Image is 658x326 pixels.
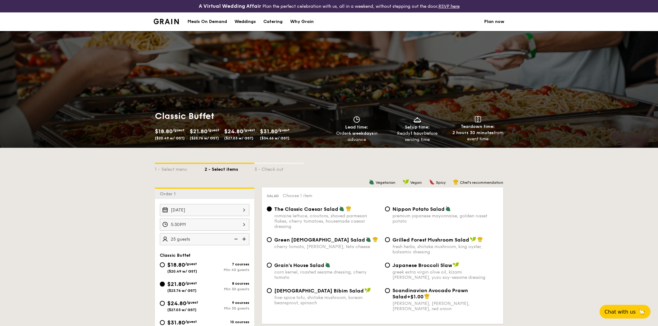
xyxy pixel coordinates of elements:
[385,206,390,211] input: Nippon Potato Saladpremium japanese mayonnaise, golden russet potato
[274,295,380,306] div: five-spice tofu, shiitake mushroom, korean beansprout, spinach
[345,125,368,130] span: Lead time:
[329,130,385,143] div: Order in advance
[274,237,365,243] span: Green [DEMOGRAPHIC_DATA] Salad
[366,237,371,242] img: icon-vegetarian.fe4039eb.svg
[154,19,179,24] img: Grain
[185,262,197,266] span: /guest
[392,262,452,268] span: Japanese Broccoli Slaw
[392,288,468,300] span: Scandinavian Avocado Prawn Salad
[369,179,374,185] img: icon-vegetarian.fe4039eb.svg
[346,206,351,211] img: icon-chef-hat.a58ddaea.svg
[484,12,504,31] a: Plan now
[234,12,256,31] div: Weddings
[390,130,445,143] div: Ready before serving time
[260,136,290,140] span: ($34.66 w/ GST)
[188,12,227,31] div: Meals On Demand
[205,164,254,173] div: 2 - Select items
[461,124,495,129] span: Teardown time:
[240,233,249,245] img: icon-add.58712e84.svg
[436,180,446,185] span: Spicy
[185,281,197,285] span: /guest
[403,179,409,185] img: icon-vegan.f8ff3823.svg
[224,136,253,140] span: ($27.03 w/ GST)
[154,19,179,24] a: Logotype
[267,288,272,293] input: [DEMOGRAPHIC_DATA] Bibim Saladfive-spice tofu, shiitake mushroom, korean beansprout, spinach
[167,281,185,288] span: $21.80
[231,12,260,31] a: Weddings
[267,263,272,268] input: Grain's House Saladcorn kernel, roasted sesame dressing, cherry tomato
[274,269,380,280] div: corn kernel, roasted sesame dressing, cherry tomato
[205,306,249,310] div: Min 30 guests
[600,305,651,319] button: Chat with us🦙
[155,111,327,122] h1: Classic Buffet
[274,244,380,249] div: cherry tomato, [PERSON_NAME], feta cheese
[410,180,422,185] span: Vegan
[184,12,231,31] a: Meals On Demand
[385,288,390,293] input: Scandinavian Avocado Prawn Salad+$1.00[PERSON_NAME], [PERSON_NAME], [PERSON_NAME], red onion
[424,293,430,299] img: icon-chef-hat.a58ddaea.svg
[160,191,178,197] span: Order 1
[173,128,184,132] span: /guest
[155,128,173,135] span: $18.80
[155,136,185,140] span: ($20.49 w/ GST)
[286,12,317,31] a: Why Grain
[477,237,483,242] img: icon-chef-hat.a58ddaea.svg
[167,319,185,326] span: $31.80
[205,320,249,324] div: 10 courses
[453,179,459,185] img: icon-chef-hat.a58ddaea.svg
[339,206,345,211] img: icon-vegetarian.fe4039eb.svg
[224,128,243,135] span: $24.80
[160,282,165,287] input: $21.80/guest($23.76 w/ GST)8 coursesMin 30 guests
[376,180,395,185] span: Vegetarian
[205,268,249,272] div: Min 40 guests
[205,281,249,286] div: 8 courses
[364,288,371,293] img: icon-vegan.f8ff3823.svg
[155,164,205,173] div: 1 - Select menu
[325,262,331,268] img: icon-vegetarian.fe4039eb.svg
[199,2,261,10] h4: A Virtual Wedding Affair
[392,269,498,280] div: greek extra virgin olive oil, kizami [PERSON_NAME], yuzu soy-sesame dressing
[160,219,249,231] input: Event time
[150,2,508,10] div: Plan the perfect celebration with us, all in a weekend, without stepping out the door.
[410,131,424,136] strong: 1 hour
[352,116,361,123] img: icon-clock.2db775ea.svg
[450,130,506,142] div: from event time
[160,253,191,258] span: Classic Buffet
[413,116,422,123] img: icon-dish.430c3a2e.svg
[392,237,469,243] span: Grilled Forest Mushroom Salad
[283,193,312,198] span: Choose 1 item
[385,237,390,242] input: Grilled Forest Mushroom Saladfresh herbs, shiitake mushroom, king oyster, balsamic dressing
[186,300,198,305] span: /guest
[190,128,207,135] span: $21.80
[190,136,219,140] span: ($23.76 w/ GST)
[205,287,249,291] div: Min 30 guests
[160,204,249,216] input: Event date
[267,237,272,242] input: Green [DEMOGRAPHIC_DATA] Saladcherry tomato, [PERSON_NAME], feta cheese
[267,206,272,211] input: The Classic Caesar Saladromaine lettuce, croutons, shaved parmesan flakes, cherry tomatoes, house...
[231,233,240,245] img: icon-reduce.1d2dbef1.svg
[392,301,498,311] div: [PERSON_NAME], [PERSON_NAME], [PERSON_NAME], red onion
[438,4,460,9] a: RSVP here
[405,125,430,130] span: Setup time:
[392,213,498,224] div: premium japanese mayonnaise, golden russet potato
[167,288,197,293] span: ($23.76 w/ GST)
[278,128,290,132] span: /guest
[605,309,636,315] span: Chat with us
[290,12,314,31] div: Why Grain
[243,128,255,132] span: /guest
[167,261,185,268] span: $18.80
[274,213,380,229] div: romaine lettuce, croutons, shaved parmesan flakes, cherry tomatoes, housemade caesar dressing
[274,206,338,212] span: The Classic Caesar Salad
[160,233,249,245] input: Number of guests
[160,262,165,267] input: $18.80/guest($20.49 w/ GST)7 coursesMin 40 guests
[348,131,374,136] strong: 4 weekdays
[167,269,197,274] span: ($20.49 w/ GST)
[460,180,503,185] span: Chef's recommendation
[160,320,165,325] input: $31.80/guest($34.66 w/ GST)10 coursesMin 30 guests
[274,262,324,268] span: Grain's House Salad
[167,300,186,307] span: $24.80
[475,116,481,122] img: icon-teardown.65201eee.svg
[254,164,304,173] div: 3 - Check out
[185,319,197,324] span: /guest
[407,294,424,300] span: +$1.00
